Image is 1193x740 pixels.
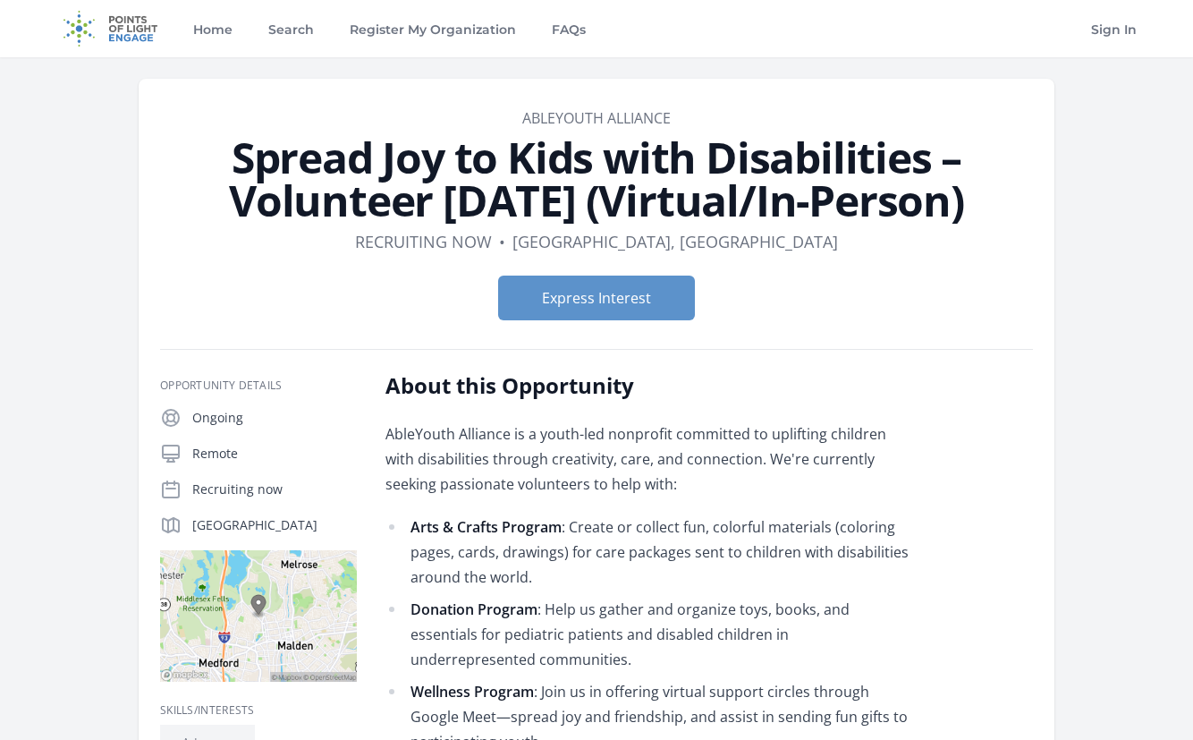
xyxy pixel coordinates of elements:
h3: Skills/Interests [160,703,357,718]
strong: Arts & Crafts Program [410,517,562,537]
h1: Spread Joy to Kids with Disabilities – Volunteer [DATE] (Virtual/In-Person) [160,136,1033,222]
div: • [499,229,505,254]
p: Ongoing [192,409,357,427]
p: [GEOGRAPHIC_DATA] [192,516,357,534]
p: Remote [192,445,357,463]
dd: [GEOGRAPHIC_DATA], [GEOGRAPHIC_DATA] [512,229,838,254]
li: : Create or collect fun, colorful materials (coloring pages, cards, drawings) for care packages s... [385,515,909,590]
p: AbleYouth Alliance is a youth-led nonprofit committed to uplifting children with disabilities thr... [385,421,909,497]
button: Express Interest [498,276,695,320]
p: Recruiting now [192,481,357,498]
li: : Help us gather and organize toys, books, and essentials for pediatric patients and disabled chi... [385,597,909,672]
img: Map [160,550,357,682]
strong: Donation Program [410,600,537,619]
strong: Wellness Program [410,682,534,702]
h3: Opportunity Details [160,379,357,393]
a: AbleYouth Alliance [522,108,671,128]
h2: About this Opportunity [385,371,909,400]
dd: Recruiting now [355,229,492,254]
